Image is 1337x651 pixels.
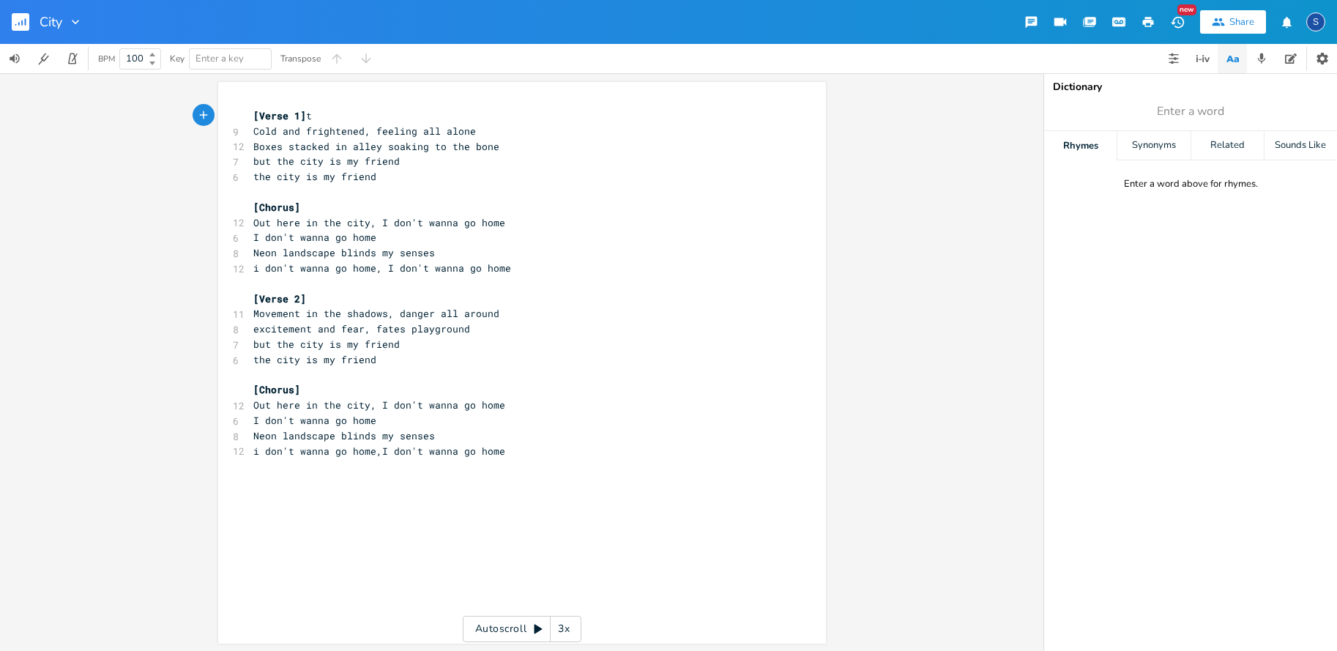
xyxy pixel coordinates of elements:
[253,109,306,122] span: [Verse 1]
[1053,82,1328,92] div: Dictionary
[280,54,321,63] div: Transpose
[1265,131,1337,160] div: Sounds Like
[195,52,244,65] span: Enter a key
[1124,178,1258,190] div: Enter a word above for rhymes.
[253,124,476,138] span: Cold and frightened, feeling all alone
[1191,131,1264,160] div: Related
[253,170,376,183] span: the city is my friend
[253,338,400,351] span: but the city is my friend
[253,322,470,335] span: excitement and fear, fates playground
[1200,10,1266,34] button: Share
[253,261,511,275] span: i don't wanna go home, I don't wanna go home
[1044,131,1117,160] div: Rhymes
[1306,12,1325,31] div: Steve Ellis
[170,54,185,63] div: Key
[1157,103,1224,120] span: Enter a word
[551,616,577,642] div: 3x
[1229,15,1254,29] div: Share
[253,414,376,427] span: I don't wanna go home
[1163,9,1192,35] button: New
[463,616,581,642] div: Autoscroll
[253,216,505,229] span: Out here in the city, I don't wanna go home
[253,429,435,442] span: Neon landscape blinds my senses
[253,292,306,305] span: [Verse 2]
[253,353,376,366] span: the city is my friend
[40,15,62,29] span: City
[253,444,505,458] span: i don't wanna go home,I don't wanna go home
[253,307,499,320] span: Movement in the shadows, danger all around
[253,155,400,168] span: but the city is my friend
[1177,4,1196,15] div: New
[253,201,300,214] span: [Chorus]
[1306,5,1325,39] button: S
[253,140,499,153] span: Boxes stacked in alley soaking to the bone
[98,55,115,63] div: BPM
[253,383,300,396] span: [Chorus]
[253,109,312,122] span: t
[253,246,435,259] span: Neon landscape blinds my senses
[253,398,505,412] span: Out here in the city, I don't wanna go home
[253,231,376,244] span: I don't wanna go home
[1117,131,1190,160] div: Synonyms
